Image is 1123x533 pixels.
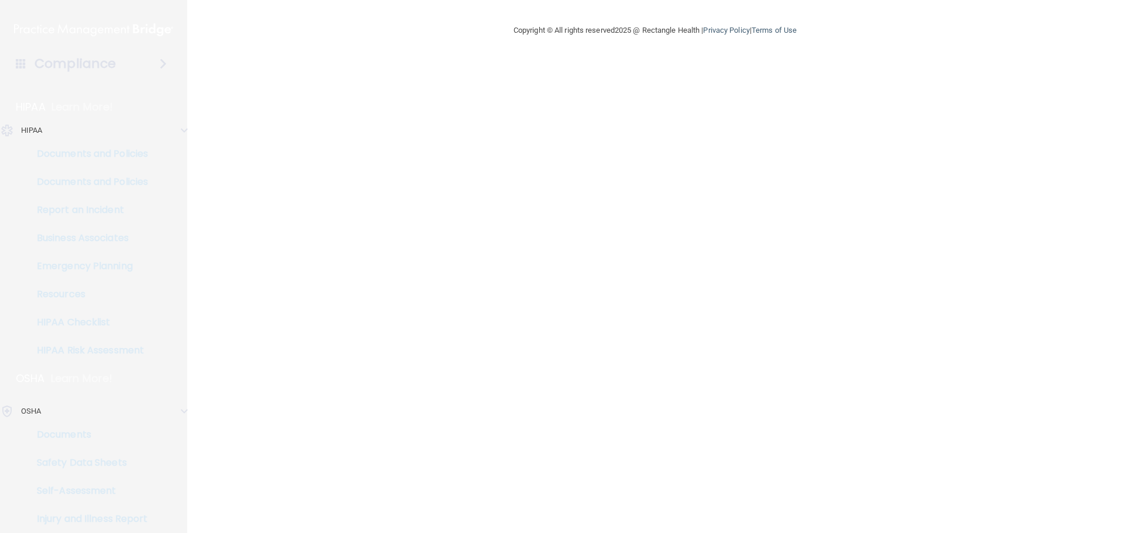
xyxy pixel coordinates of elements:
img: PMB logo [14,18,173,42]
p: Resources [8,288,167,300]
p: HIPAA Checklist [8,317,167,328]
p: HIPAA [16,100,46,114]
div: Copyright © All rights reserved 2025 @ Rectangle Health | | [442,12,869,49]
p: Learn More! [51,372,113,386]
a: Privacy Policy [703,26,749,35]
p: HIPAA [21,123,43,137]
p: Business Associates [8,232,167,244]
a: Terms of Use [752,26,797,35]
p: HIPAA Risk Assessment [8,345,167,356]
h4: Compliance [35,56,116,72]
p: Emergency Planning [8,260,167,272]
p: Injury and Illness Report [8,513,167,525]
p: Safety Data Sheets [8,457,167,469]
p: OSHA [16,372,45,386]
p: Learn More! [51,100,113,114]
p: Documents and Policies [8,176,167,188]
p: Report an Incident [8,204,167,216]
p: OSHA [21,404,41,418]
p: Documents and Policies [8,148,167,160]
p: Self-Assessment [8,485,167,497]
p: Documents [8,429,167,441]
